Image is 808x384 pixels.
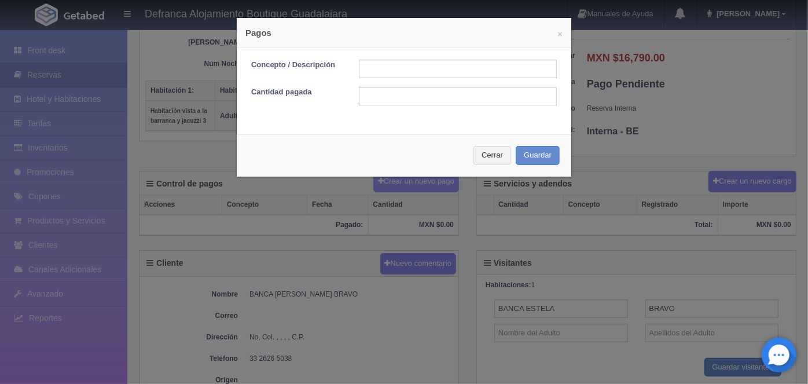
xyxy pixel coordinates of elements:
[243,87,350,98] label: Cantidad pagada
[516,146,560,165] button: Guardar
[245,27,563,39] h4: Pagos
[473,146,511,165] button: Cerrar
[557,30,563,38] button: ×
[243,60,350,71] label: Concepto / Descripción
